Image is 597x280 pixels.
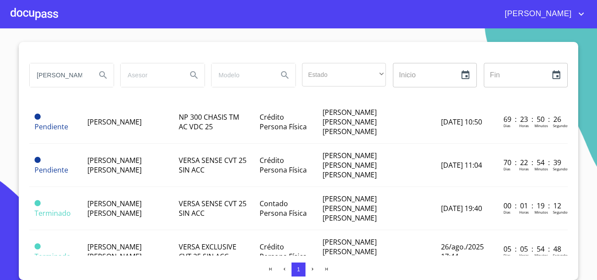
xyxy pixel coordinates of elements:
[535,166,548,171] p: Minutos
[179,156,246,175] span: VERSA SENSE CVT 25 SIN ACC
[87,156,142,175] span: [PERSON_NAME] [PERSON_NAME]
[553,166,569,171] p: Segundos
[503,210,510,214] p: Dias
[121,63,180,87] input: search
[179,242,236,261] span: VERSA EXCLUSIVE CVT 25 SIN ACC
[441,160,482,170] span: [DATE] 11:04
[87,199,142,218] span: [PERSON_NAME] [PERSON_NAME]
[35,122,68,131] span: Pendiente
[553,210,569,214] p: Segundos
[535,210,548,214] p: Minutos
[87,117,142,127] span: [PERSON_NAME]
[30,63,89,87] input: search
[503,123,510,128] p: Dias
[323,107,377,136] span: [PERSON_NAME] [PERSON_NAME] [PERSON_NAME]
[503,201,562,211] p: 00 : 01 : 19 : 12
[323,194,377,223] span: [PERSON_NAME] [PERSON_NAME] [PERSON_NAME]
[519,123,529,128] p: Horas
[441,242,484,261] span: 26/ago./2025 17:44
[184,65,205,86] button: Search
[519,166,529,171] p: Horas
[503,244,562,254] p: 05 : 05 : 54 : 48
[503,166,510,171] p: Dias
[179,199,246,218] span: VERSA SENSE CVT 25 SIN ACC
[441,204,482,213] span: [DATE] 19:40
[35,157,41,163] span: Pendiente
[212,63,271,87] input: search
[553,123,569,128] p: Segundos
[292,263,305,277] button: 1
[260,199,307,218] span: Contado Persona Física
[498,7,576,21] span: [PERSON_NAME]
[35,165,68,175] span: Pendiente
[35,114,41,120] span: Pendiente
[498,7,587,21] button: account of current user
[503,253,510,258] p: Dias
[503,158,562,167] p: 70 : 22 : 54 : 39
[35,243,41,249] span: Terminado
[323,151,377,180] span: [PERSON_NAME] [PERSON_NAME] [PERSON_NAME]
[274,65,295,86] button: Search
[179,112,239,131] span: NP 300 CHASIS TM AC VDC 25
[553,253,569,258] p: Segundos
[519,253,529,258] p: Horas
[519,210,529,214] p: Horas
[260,112,307,131] span: Crédito Persona Física
[35,208,71,218] span: Terminado
[441,117,482,127] span: [DATE] 10:50
[260,242,307,261] span: Crédito Persona Física
[323,237,377,266] span: [PERSON_NAME] [PERSON_NAME] [PERSON_NAME]
[35,252,71,261] span: Terminado
[302,63,386,86] div: ​
[535,253,548,258] p: Minutos
[535,123,548,128] p: Minutos
[297,266,300,273] span: 1
[260,156,307,175] span: Crédito Persona Física
[87,242,142,261] span: [PERSON_NAME] [PERSON_NAME]
[503,114,562,124] p: 69 : 23 : 50 : 26
[93,65,114,86] button: Search
[35,200,41,206] span: Terminado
